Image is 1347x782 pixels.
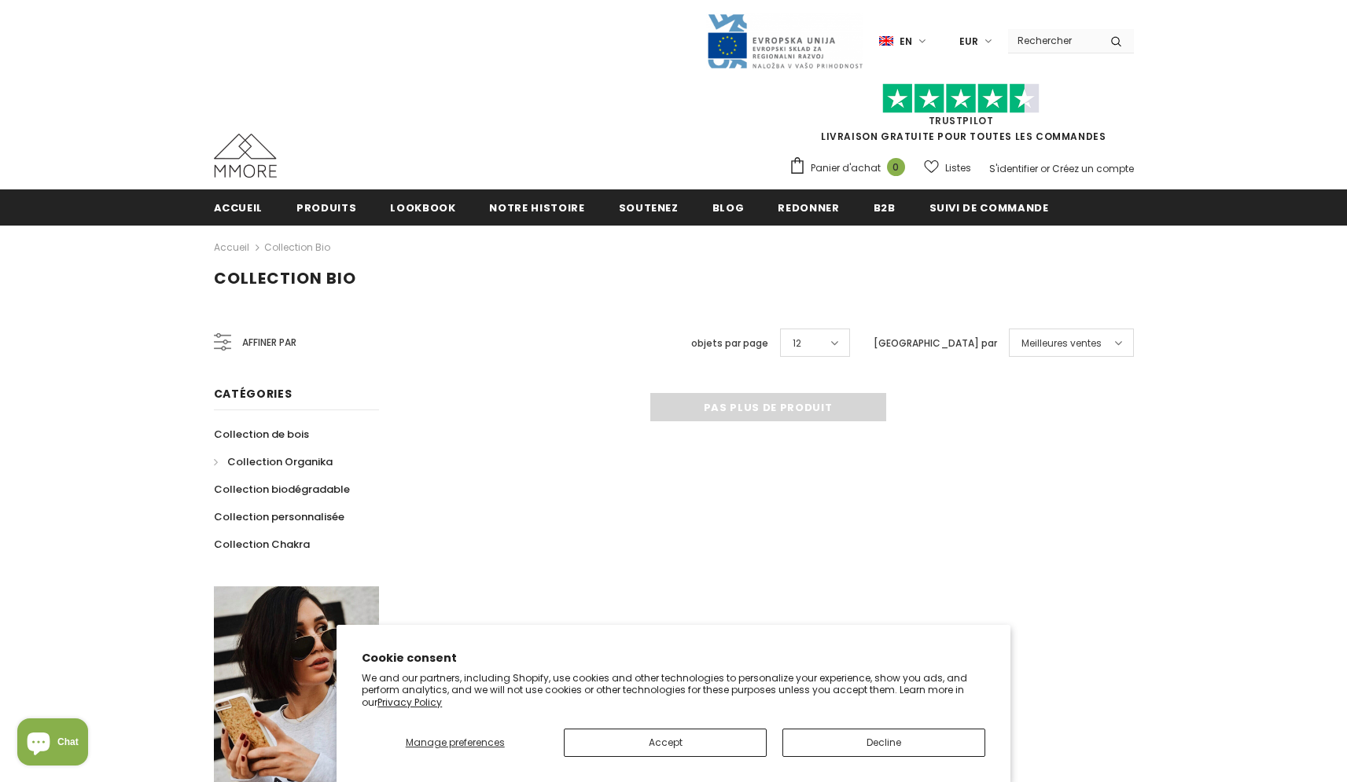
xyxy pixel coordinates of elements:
[227,454,333,469] span: Collection Organika
[879,35,893,48] img: i-lang-1.png
[296,189,356,225] a: Produits
[390,200,455,215] span: Lookbook
[214,475,350,503] a: Collection biodégradable
[691,336,768,351] label: objets par page
[214,134,277,178] img: Cas MMORE
[214,531,310,558] a: Collection Chakra
[619,200,679,215] span: soutenez
[214,189,263,225] a: Accueil
[264,240,330,254] a: Collection Bio
[214,503,344,531] a: Collection personnalisée
[242,334,296,351] span: Affiner par
[214,482,350,497] span: Collection biodégradable
[214,427,309,442] span: Collection de bois
[214,448,333,475] a: Collection Organika
[929,200,1049,215] span: Suivi de commande
[945,160,971,176] span: Listes
[887,158,905,176] span: 0
[214,267,356,289] span: Collection Bio
[874,336,997,351] label: [GEOGRAPHIC_DATA] par
[13,718,93,769] inbox-online-store-chat: Shopify online store chat
[706,34,863,47] a: Javni Razpis
[1040,162,1050,175] span: or
[929,189,1049,225] a: Suivi de commande
[489,200,584,215] span: Notre histoire
[778,200,839,215] span: Redonner
[793,336,801,351] span: 12
[564,729,767,757] button: Accept
[874,189,896,225] a: B2B
[214,238,249,257] a: Accueil
[782,729,985,757] button: Decline
[874,200,896,215] span: B2B
[789,156,913,180] a: Panier d'achat 0
[789,90,1134,143] span: LIVRAISON GRATUITE POUR TOUTES LES COMMANDES
[214,420,309,448] a: Collection de bois
[362,729,548,757] button: Manage preferences
[924,154,971,182] a: Listes
[706,13,863,70] img: Javni Razpis
[362,672,985,709] p: We and our partners, including Shopify, use cookies and other technologies to personalize your ex...
[1021,336,1102,351] span: Meilleures ventes
[296,200,356,215] span: Produits
[619,189,679,225] a: soutenez
[390,189,455,225] a: Lookbook
[1008,29,1099,52] input: Search Site
[900,34,912,50] span: en
[778,189,839,225] a: Redonner
[929,114,994,127] a: TrustPilot
[214,537,310,552] span: Collection Chakra
[882,83,1040,114] img: Faites confiance aux étoiles pilotes
[214,509,344,524] span: Collection personnalisée
[1052,162,1134,175] a: Créez un compte
[406,736,505,749] span: Manage preferences
[959,34,978,50] span: EUR
[214,200,263,215] span: Accueil
[811,160,881,176] span: Panier d'achat
[362,650,985,666] h2: Cookie consent
[377,696,442,709] a: Privacy Policy
[989,162,1038,175] a: S'identifier
[712,189,745,225] a: Blog
[489,189,584,225] a: Notre histoire
[712,200,745,215] span: Blog
[214,386,293,402] span: Catégories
